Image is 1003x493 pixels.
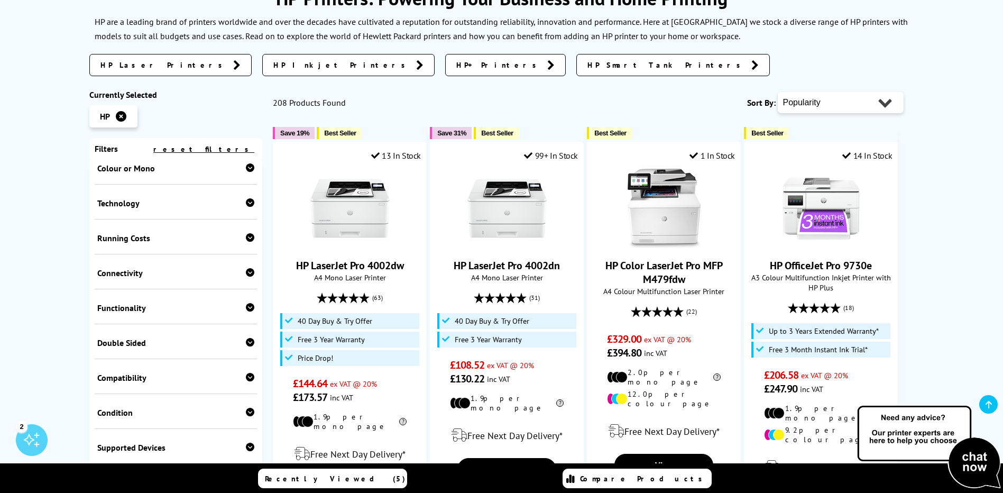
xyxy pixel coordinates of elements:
span: 208 Products Found [273,97,346,108]
div: 14 In Stock [842,150,892,161]
span: Sort By: [747,97,776,108]
div: Functionality [97,303,255,313]
span: 40 Day Buy & Try Offer [298,317,372,325]
a: Recently Viewed (5) [258,469,407,488]
div: Compatibility [97,372,255,383]
span: inc VAT [800,384,823,394]
li: 9.2p per colour page [764,425,878,444]
span: Save 31% [437,129,466,137]
span: (18) [843,298,854,318]
img: Open Live Chat window [855,404,1003,491]
div: modal_delivery [436,421,578,450]
span: HP [100,111,110,122]
span: HP+ Printers [456,60,542,70]
span: HP Smart Tank Printers [587,60,746,70]
span: Best Seller [481,129,513,137]
button: Best Seller [317,127,362,139]
span: Best Seller [594,129,627,137]
span: Save 19% [280,129,309,137]
span: 40 Day Buy & Try Offer [455,317,529,325]
div: Technology [97,198,255,208]
span: Filters [95,143,118,154]
span: £394.80 [607,346,641,360]
span: £130.22 [450,372,484,386]
span: ex VAT @ 20% [487,360,534,370]
span: Compare Products [580,474,708,483]
a: HP LaserJet Pro 4002dn [454,259,560,272]
p: HP are a leading brand of printers worldwide and over the decades have cultivated a reputation fo... [95,16,908,41]
span: inc VAT [644,348,667,358]
span: Recently Viewed (5) [265,474,406,483]
a: HP+ Printers [445,54,566,76]
div: Supported Devices [97,442,255,453]
img: HP OfficeJet Pro 9730e [781,169,861,248]
div: 13 In Stock [371,150,421,161]
a: HP Color LaserJet Pro MFP M479fdw [605,259,723,286]
a: HP OfficeJet Pro 9730e [781,240,861,250]
li: 2.0p per mono page [607,368,721,387]
img: HP Color LaserJet Pro MFP M479fdw [624,169,704,248]
span: £108.52 [450,358,484,372]
span: (22) [686,302,697,322]
li: 1.9p per mono page [450,394,564,413]
button: Save 19% [273,127,315,139]
span: Free 3 Year Warranty [455,335,522,344]
span: Free 3 Month Instant Ink Trial* [769,345,868,354]
span: £206.58 [764,368,798,382]
div: 99+ In Stock [524,150,578,161]
span: £144.64 [293,377,327,390]
div: 1 In Stock [689,150,735,161]
span: ex VAT @ 20% [644,334,691,344]
span: Best Seller [751,129,784,137]
span: £329.00 [607,332,641,346]
span: Free 3 Year Warranty [298,335,365,344]
div: Colour or Mono [97,163,255,174]
div: Running Costs [97,233,255,243]
button: Save 31% [430,127,472,139]
span: Best Seller [324,129,356,137]
span: Price Drop! [298,354,333,362]
a: HP LaserJet Pro 4002dw [310,240,390,250]
span: HP Inkjet Printers [273,60,411,70]
a: HP Smart Tank Printers [576,54,770,76]
div: Currently Selected [89,89,263,100]
span: (31) [529,288,540,308]
a: HP Color LaserJet Pro MFP M479fdw [624,240,704,250]
li: 12.0p per colour page [607,389,721,408]
span: (63) [372,288,383,308]
span: ex VAT @ 20% [801,370,848,380]
span: A4 Mono Laser Printer [436,272,578,282]
button: Best Seller [474,127,519,139]
img: HP LaserJet Pro 4002dw [310,169,390,248]
span: A4 Mono Laser Printer [279,272,421,282]
div: Connectivity [97,268,255,278]
span: HP Laser Printers [100,60,228,70]
a: reset filters [153,144,254,154]
li: 1.9p per mono page [764,404,878,423]
span: ex VAT @ 20% [330,379,377,389]
div: Double Sided [97,337,255,348]
span: £173.57 [293,390,327,404]
div: modal_delivery [593,416,735,446]
span: A3 Colour Multifunction Inkjet Printer with HP Plus [750,272,892,293]
div: Condition [97,407,255,418]
span: Up to 3 Years Extended Warranty* [769,327,879,335]
span: A4 Colour Multifunction Laser Printer [593,286,735,296]
button: Best Seller [587,127,632,139]
a: Compare Products [563,469,712,488]
span: inc VAT [487,374,510,384]
a: View [457,458,556,480]
a: HP Laser Printers [89,54,252,76]
div: modal_delivery [279,439,421,469]
span: inc VAT [330,392,353,403]
a: View [614,454,713,476]
button: Best Seller [744,127,789,139]
a: HP LaserJet Pro 4002dw [296,259,404,272]
a: HP LaserJet Pro 4002dn [467,240,547,250]
span: £247.90 [764,382,797,396]
div: modal_delivery [750,452,892,482]
a: HP OfficeJet Pro 9730e [770,259,872,272]
a: HP Inkjet Printers [262,54,435,76]
img: HP LaserJet Pro 4002dn [467,169,547,248]
li: 1.9p per mono page [293,412,407,431]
